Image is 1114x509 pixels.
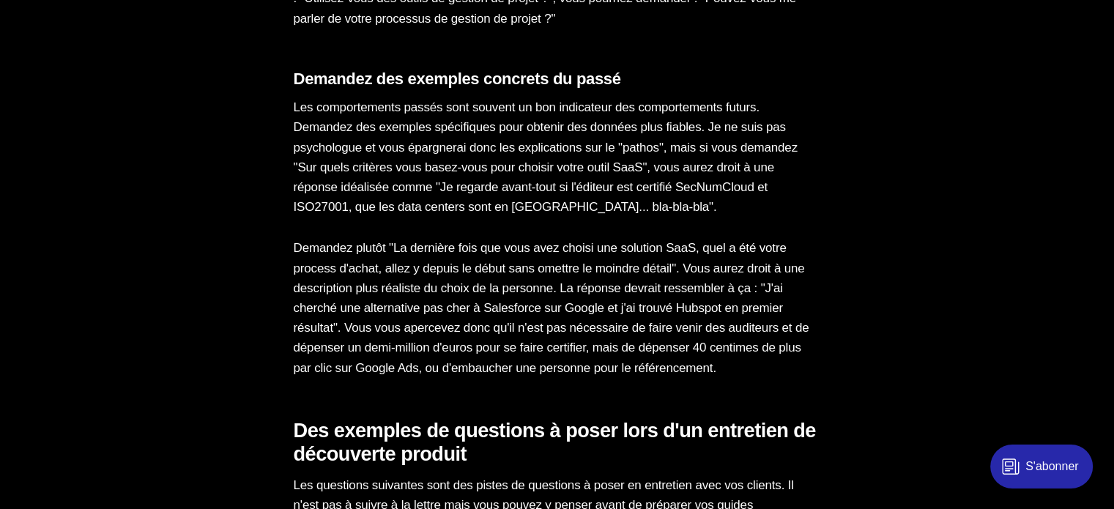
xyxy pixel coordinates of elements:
h2: Des exemples de questions à poser lors d'un entretien de découverte produit [294,418,821,466]
p: Demandez plutôt "La dernière fois que vous avez choisi une solution SaaS, quel a été votre proces... [294,237,821,376]
h3: Demandez des exemples concrets du passé [294,70,821,89]
iframe: portal-trigger [978,437,1114,509]
p: Les comportements passés sont souvent un bon indicateur des comportements futurs. Demandez des ex... [294,97,821,217]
